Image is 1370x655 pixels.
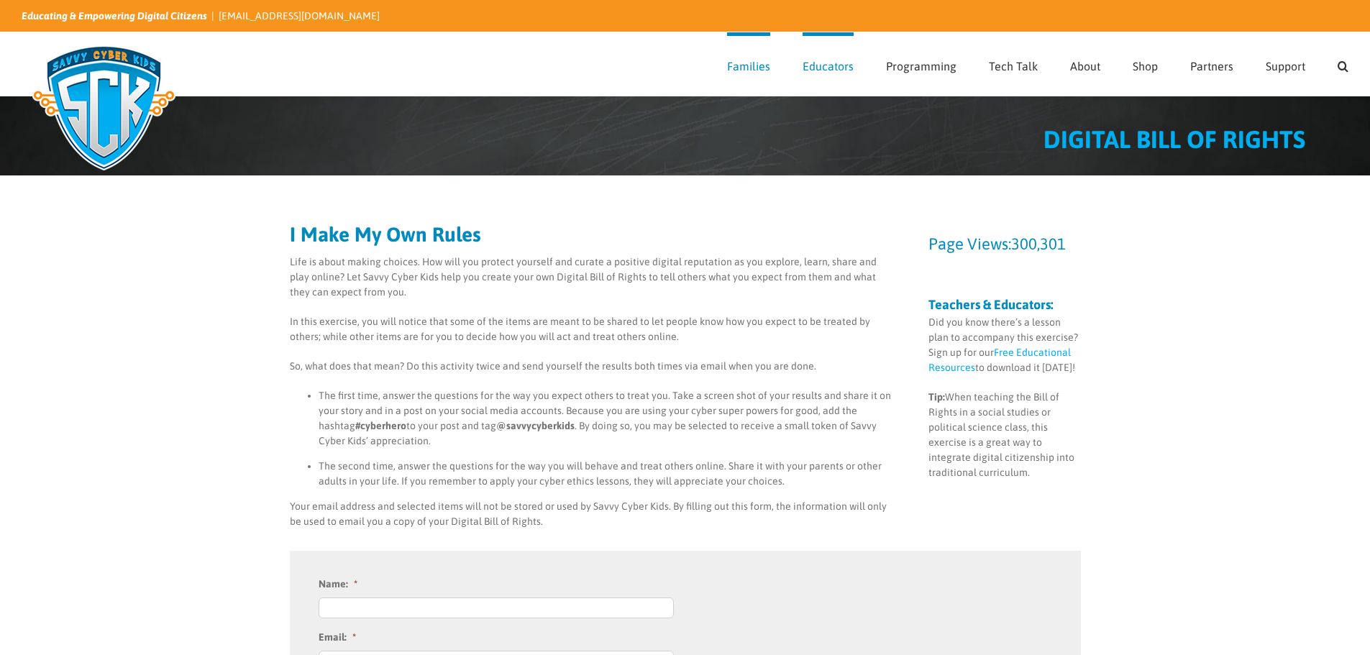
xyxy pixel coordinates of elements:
p: When teaching the Bill of Rights in a social studies or political science class, this exercise is... [928,390,1080,480]
a: Tech Talk [989,32,1038,96]
a: Families [727,32,770,96]
span: Tech Talk [989,60,1038,72]
li: The second time, answer the questions for the way you will behave and treat others online. Share ... [319,459,898,489]
span: Programming [886,60,956,72]
span: About [1070,60,1100,72]
img: Savvy Cyber Kids Logo [22,36,186,180]
label: Name: [319,577,357,590]
a: [EMAIL_ADDRESS][DOMAIN_NAME] [219,10,380,22]
p: Life is about making choices. How will you protect yourself and curate a positive digital reputat... [290,255,898,300]
a: Partners [1190,32,1233,96]
span: Families [727,60,770,72]
i: Educating & Empowering Digital Citizens [22,10,207,22]
a: Shop [1133,32,1158,96]
a: Support [1266,32,1305,96]
span: Educators [803,60,854,72]
span: DIGITAL BILL OF RIGHTS [1044,125,1305,153]
h3: Page Views: [928,236,1080,252]
h2: I Make My Own Rules [290,224,898,244]
strong: Tip: [928,391,945,403]
li: The first time, answer the questions for the way you expect others to treat you. Take a screen sh... [319,388,898,449]
a: Educators [803,32,854,96]
a: Search [1338,32,1348,96]
nav: Main Menu [727,32,1348,96]
span: 300,301 [1011,234,1066,253]
strong: @savvycyberkids [496,420,575,431]
p: Did you know there’s a lesson plan to accompany this exercise? Sign up for our to download it [DA... [928,315,1080,375]
a: Free Educational Resources [928,347,1071,373]
p: So, what does that mean? Do this activity twice and send yourself the results both times via emai... [290,359,898,374]
span: Shop [1133,60,1158,72]
a: About [1070,32,1100,96]
strong: #cyberhero [355,420,406,431]
span: Partners [1190,60,1233,72]
p: Your email address and selected items will not be stored or used by Savvy Cyber Kids. By filling ... [290,499,898,529]
a: Programming [886,32,956,96]
strong: Teachers & Educators: [928,297,1054,312]
p: In this exercise, you will notice that some of the items are meant to be shared to let people kno... [290,314,898,344]
label: Email: [319,631,356,643]
span: Support [1266,60,1305,72]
